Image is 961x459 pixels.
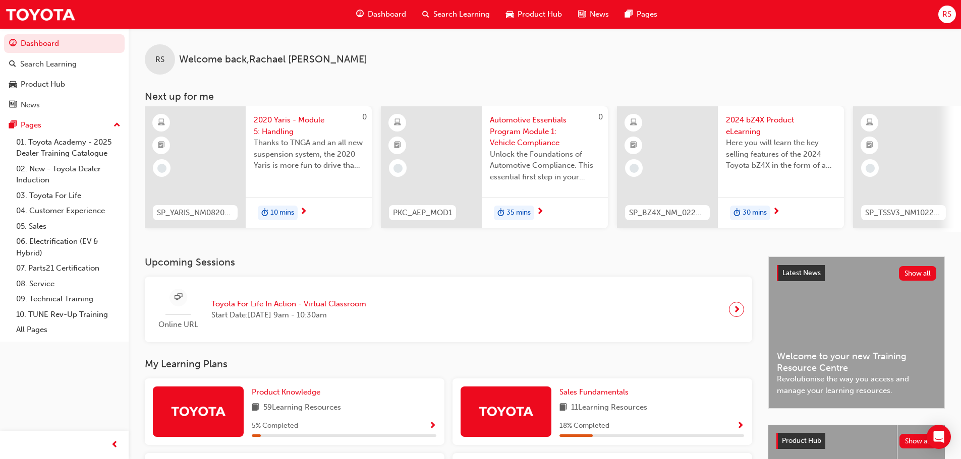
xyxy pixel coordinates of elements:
a: search-iconSearch Learning [414,4,498,25]
button: Show all [899,434,937,448]
span: Here you will learn the key selling features of the 2024 Toyota bZ4X in the form of a virtual 6-p... [726,137,836,171]
span: Product Hub [518,9,562,20]
div: Product Hub [21,79,65,90]
a: Product Hub [4,75,125,94]
a: 0PKC_AEP_MOD1Automotive Essentials Program Module 1: Vehicle ComplianceUnlock the Foundations of ... [381,106,608,228]
a: SP_BZ4X_NM_0224_EL012024 bZ4X Product eLearningHere you will learn the key selling features of th... [617,106,844,228]
span: Latest News [782,269,821,277]
img: Trak [171,402,226,420]
span: car-icon [506,8,514,21]
a: Latest NewsShow all [777,265,936,281]
a: 01. Toyota Academy - 2025 Dealer Training Catalogue [12,135,125,161]
span: 30 mins [743,207,767,219]
span: news-icon [578,8,586,21]
span: sessionType_ONLINE_URL-icon [175,291,182,304]
span: guage-icon [9,39,17,48]
span: prev-icon [111,439,119,451]
span: 18 % Completed [559,420,609,432]
a: News [4,96,125,114]
h3: Next up for me [129,91,961,102]
a: 02. New - Toyota Dealer Induction [12,161,125,188]
span: Dashboard [368,9,406,20]
span: Automotive Essentials Program Module 1: Vehicle Compliance [490,114,600,149]
span: duration-icon [261,207,268,220]
a: 04. Customer Experience [12,203,125,219]
span: Product Knowledge [252,387,320,397]
a: Product Knowledge [252,386,324,398]
span: up-icon [114,119,121,132]
span: RS [155,54,164,65]
span: learningResourceType_ELEARNING-icon [158,116,165,129]
img: Trak [5,3,76,26]
a: 07. Parts21 Certification [12,260,125,276]
a: 09. Technical Training [12,291,125,307]
span: Toyota For Life In Action - Virtual Classroom [211,298,366,310]
span: learningResourceType_ELEARNING-icon [630,116,637,129]
button: RS [938,6,956,23]
a: Online URLToyota For Life In Action - Virtual ClassroomStart Date:[DATE] 9am - 10:30am [153,285,744,335]
span: car-icon [9,80,17,89]
span: SP_YARIS_NM0820_EL_05 [157,207,234,219]
span: Welcome back , Rachael [PERSON_NAME] [179,54,367,65]
span: guage-icon [356,8,364,21]
a: 06. Electrification (EV & Hybrid) [12,234,125,260]
span: booktick-icon [394,139,401,152]
span: Unlock the Foundations of Automotive Compliance. This essential first step in your Automotive Ess... [490,149,600,183]
button: Pages [4,116,125,135]
span: 0 [362,112,367,121]
span: Revolutionise the way you access and manage your learning resources. [777,373,936,396]
span: Thanks to TNGA and an all new suspension system, the 2020 Yaris is more fun to drive than ever be... [254,137,364,171]
h3: My Learning Plans [145,358,752,370]
span: 35 mins [506,207,531,219]
span: Search Learning [433,9,490,20]
span: RS [942,9,951,20]
span: PKC_AEP_MOD1 [393,207,452,219]
span: Sales Fundamentals [559,387,629,397]
span: 10 mins [270,207,294,219]
span: next-icon [772,208,780,217]
span: Start Date: [DATE] 9am - 10:30am [211,309,366,321]
span: News [590,9,609,20]
span: 0 [598,112,603,121]
span: book-icon [252,402,259,414]
span: learningRecordVerb_NONE-icon [157,164,166,173]
span: news-icon [9,101,17,110]
a: All Pages [12,322,125,338]
div: Search Learning [20,58,77,70]
span: 59 Learning Resources [263,402,341,414]
a: news-iconNews [570,4,617,25]
span: learningRecordVerb_NONE-icon [630,164,639,173]
span: Show Progress [737,422,744,431]
span: SP_BZ4X_NM_0224_EL01 [629,207,706,219]
span: pages-icon [625,8,633,21]
span: learningResourceType_ELEARNING-icon [394,116,401,129]
span: booktick-icon [630,139,637,152]
span: Online URL [153,319,203,331]
button: Show Progress [429,420,436,432]
span: search-icon [9,60,16,69]
a: Product HubShow all [776,433,937,449]
span: learningRecordVerb_NONE-icon [866,164,875,173]
span: duration-icon [497,207,504,220]
a: 10. TUNE Rev-Up Training [12,307,125,322]
button: Show all [899,266,937,281]
span: next-icon [733,302,741,316]
a: Search Learning [4,55,125,74]
button: Show Progress [737,420,744,432]
span: SP_TSSV3_NM1022_EL [865,207,942,219]
span: Welcome to your new Training Resource Centre [777,351,936,373]
span: booktick-icon [866,139,873,152]
a: Dashboard [4,34,125,53]
span: learningResourceType_ELEARNING-icon [866,116,873,129]
a: guage-iconDashboard [348,4,414,25]
a: Sales Fundamentals [559,386,633,398]
a: Latest NewsShow allWelcome to your new Training Resource CentreRevolutionise the way you access a... [768,256,945,409]
div: News [21,99,40,111]
span: 11 Learning Resources [571,402,647,414]
a: 03. Toyota For Life [12,188,125,204]
span: next-icon [536,208,544,217]
div: Pages [21,119,41,131]
span: 2024 bZ4X Product eLearning [726,114,836,137]
span: Pages [637,9,657,20]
